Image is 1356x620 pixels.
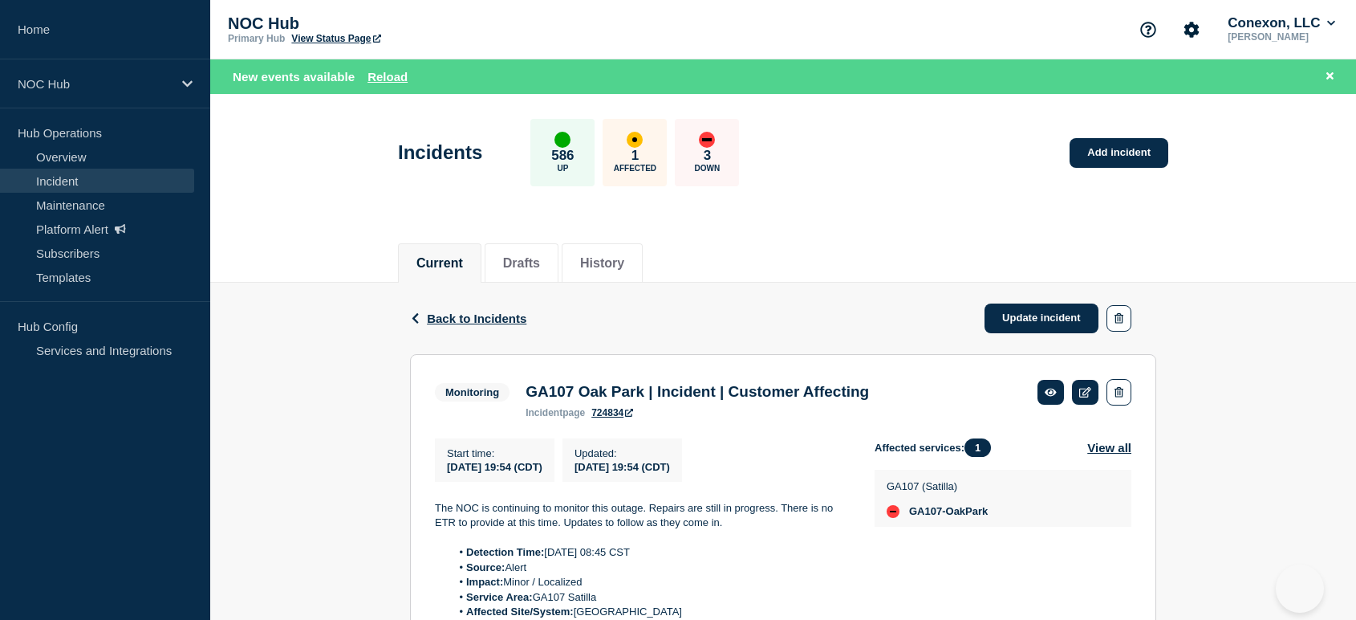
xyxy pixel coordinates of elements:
[631,148,639,164] p: 1
[1070,138,1168,168] a: Add incident
[233,70,355,84] span: New events available
[557,164,568,173] p: Up
[228,14,549,33] p: NOC Hub
[466,591,533,603] strong: Service Area:
[526,407,585,418] p: page
[704,148,711,164] p: 3
[574,459,670,473] div: [DATE] 19:54 (CDT)
[695,164,721,173] p: Down
[591,407,633,418] a: 724834
[574,447,670,459] p: Updated :
[451,605,850,619] li: [GEOGRAPHIC_DATA]
[887,480,988,492] p: GA107 (Satilla)
[451,561,850,575] li: Alert
[554,132,570,148] div: up
[447,447,542,459] p: Start time :
[466,576,503,588] strong: Impact:
[291,33,380,44] a: View Status Page
[451,575,850,589] li: Minor / Localized
[466,606,574,618] strong: Affected Site/System:
[887,505,899,518] div: down
[551,148,574,164] p: 586
[466,561,505,573] strong: Source:
[526,383,869,401] h3: GA107 Oak Park | Incident | Customer Affecting
[526,407,562,418] span: incident
[447,461,542,473] span: [DATE] 19:54 (CDT)
[875,438,999,457] span: Affected services:
[1131,13,1165,47] button: Support
[580,256,624,271] button: History
[416,256,463,271] button: Current
[1175,13,1208,47] button: Account settings
[451,590,850,605] li: GA107 Satilla
[451,545,850,560] li: [DATE] 08:45 CST
[964,438,991,457] span: 1
[410,312,526,325] button: Back to Incidents
[427,312,526,325] span: Back to Incidents
[435,501,849,531] p: The NOC is continuing to monitor this outage. Repairs are still in progress. There is no ETR to p...
[985,304,1098,333] a: Update incident
[614,164,656,173] p: Affected
[367,70,408,84] button: Reload
[466,546,544,558] strong: Detection Time:
[435,383,510,402] span: Monitoring
[699,132,715,148] div: down
[1087,438,1131,457] button: View all
[398,141,482,164] h1: Incidents
[18,77,172,91] p: NOC Hub
[503,256,540,271] button: Drafts
[228,33,285,44] p: Primary Hub
[1276,565,1324,613] iframe: Help Scout Beacon - Open
[1224,31,1338,43] p: [PERSON_NAME]
[909,505,988,518] span: GA107-OakPark
[1224,15,1338,31] button: Conexon, LLC
[627,132,643,148] div: affected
